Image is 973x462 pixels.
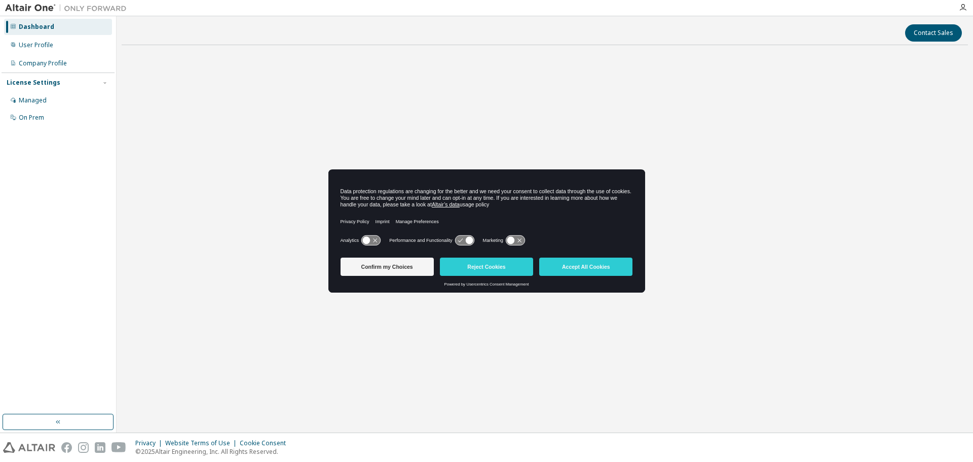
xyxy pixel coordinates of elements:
img: altair_logo.svg [3,442,55,453]
div: License Settings [7,79,60,87]
img: facebook.svg [61,442,72,453]
img: linkedin.svg [95,442,105,453]
img: youtube.svg [111,442,126,453]
div: Company Profile [19,59,67,67]
div: On Prem [19,114,44,122]
div: Cookie Consent [240,439,292,447]
button: Contact Sales [905,24,962,42]
div: Dashboard [19,23,54,31]
p: © 2025 Altair Engineering, Inc. All Rights Reserved. [135,447,292,456]
div: Managed [19,96,47,104]
img: Altair One [5,3,132,13]
div: Website Terms of Use [165,439,240,447]
div: Privacy [135,439,165,447]
div: User Profile [19,41,53,49]
img: instagram.svg [78,442,89,453]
